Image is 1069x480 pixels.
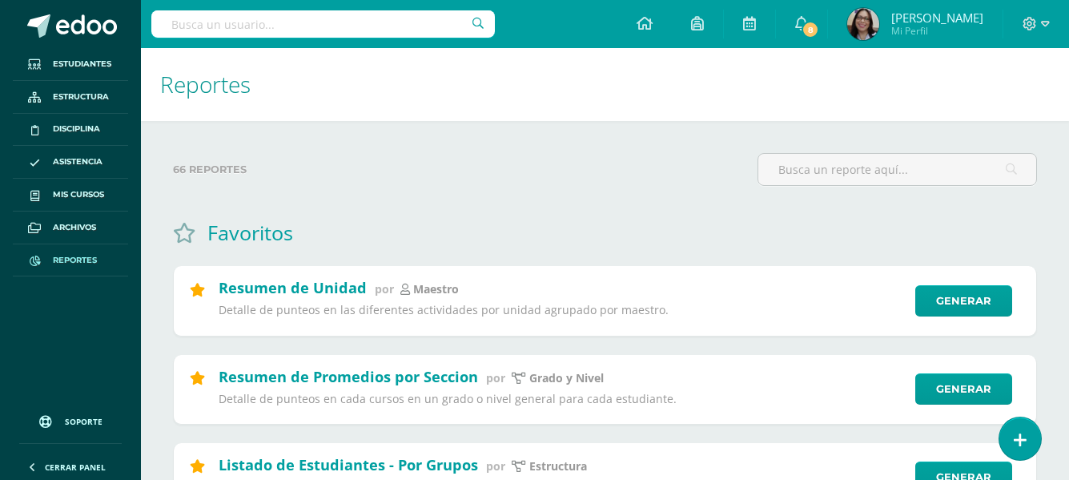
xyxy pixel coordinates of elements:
[486,458,505,474] span: por
[45,462,106,473] span: Cerrar panel
[529,371,604,385] p: Grado y Nivel
[207,219,293,246] h1: Favoritos
[891,10,983,26] span: [PERSON_NAME]
[53,123,100,135] span: Disciplina
[13,48,128,81] a: Estudiantes
[915,285,1012,317] a: Generar
[53,221,96,234] span: Archivos
[13,244,128,277] a: Reportes
[915,373,1012,405] a: Generar
[53,254,97,267] span: Reportes
[53,188,104,201] span: Mis cursos
[802,21,819,38] span: 8
[847,8,879,40] img: 71d01d46bb2f8f00ac976f68189e2f2e.png
[160,69,251,99] span: Reportes
[19,400,122,439] a: Soporte
[219,455,478,474] h2: Listado de Estudiantes - Por Grupos
[375,281,394,296] span: por
[65,416,102,427] span: Soporte
[53,155,102,168] span: Asistencia
[173,153,745,186] label: 66 reportes
[219,278,367,297] h2: Resumen de Unidad
[13,179,128,212] a: Mis cursos
[529,459,587,474] p: estructura
[53,91,109,103] span: Estructura
[13,81,128,114] a: Estructura
[219,367,478,386] h2: Resumen de Promedios por Seccion
[13,114,128,147] a: Disciplina
[891,24,983,38] span: Mi Perfil
[413,282,459,296] p: maestro
[13,146,128,179] a: Asistencia
[219,303,905,317] p: Detalle de punteos en las diferentes actividades por unidad agrupado por maestro.
[486,370,505,385] span: por
[53,58,111,71] span: Estudiantes
[151,10,495,38] input: Busca un usuario...
[13,212,128,244] a: Archivos
[758,154,1036,185] input: Busca un reporte aquí...
[219,392,905,406] p: Detalle de punteos en cada cursos en un grado o nivel general para cada estudiante.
